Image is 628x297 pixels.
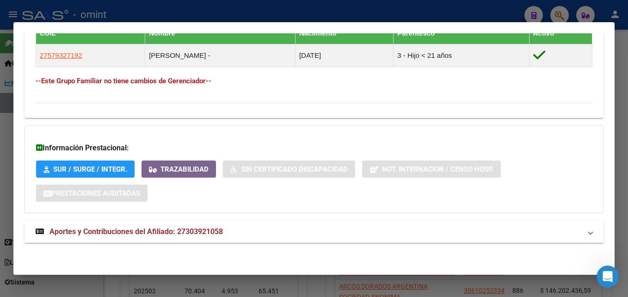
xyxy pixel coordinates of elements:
[36,161,135,178] button: SUR / SURGE / INTEGR.
[145,44,296,67] td: [PERSON_NAME] -
[529,22,592,44] th: Activo
[382,165,493,173] span: Not. Internacion / Censo Hosp.
[40,51,82,59] span: 27579327192
[394,44,529,67] td: 3 - Hijo < 21 años
[36,76,592,86] h4: --Este Grupo Familiar no tiene cambios de Gerenciador--
[362,161,501,178] button: Not. Internacion / Censo Hosp.
[51,189,140,198] span: Prestaciones Auditadas
[597,266,619,288] iframe: Intercom live chat
[142,161,216,178] button: Trazabilidad
[160,165,209,173] span: Trazabilidad
[394,22,529,44] th: Parentesco
[145,22,296,44] th: Nombre
[36,185,148,202] button: Prestaciones Auditadas
[36,142,592,154] h3: Información Prestacional:
[241,165,348,173] span: Sin Certificado Discapacidad
[36,22,145,44] th: CUIL
[25,221,603,243] mat-expansion-panel-header: Aportes y Contribuciones del Afiliado: 27303921058
[295,44,393,67] td: [DATE]
[295,22,393,44] th: Nacimiento
[223,161,355,178] button: Sin Certificado Discapacidad
[49,227,223,236] span: Aportes y Contribuciones del Afiliado: 27303921058
[53,165,127,173] span: SUR / SURGE / INTEGR.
